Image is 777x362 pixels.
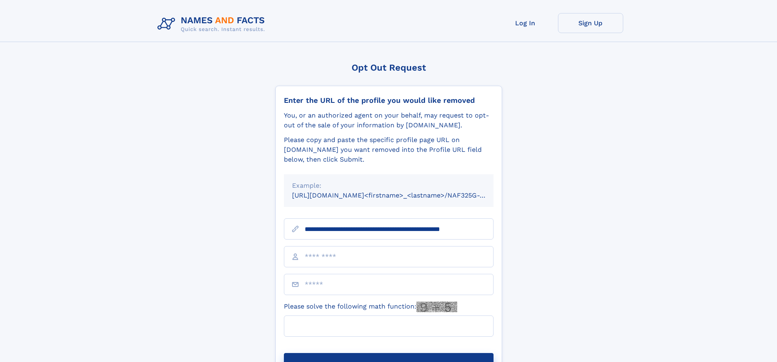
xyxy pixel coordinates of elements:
div: Please copy and paste the specific profile page URL on [DOMAIN_NAME] you want removed into the Pr... [284,135,494,164]
small: [URL][DOMAIN_NAME]<firstname>_<lastname>/NAF325G-xxxxxxxx [292,191,509,199]
a: Sign Up [558,13,623,33]
div: Example: [292,181,485,191]
div: You, or an authorized agent on your behalf, may request to opt-out of the sale of your informatio... [284,111,494,130]
div: Enter the URL of the profile you would like removed [284,96,494,105]
a: Log In [493,13,558,33]
div: Opt Out Request [275,62,502,73]
label: Please solve the following math function: [284,302,457,312]
img: Logo Names and Facts [154,13,272,35]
